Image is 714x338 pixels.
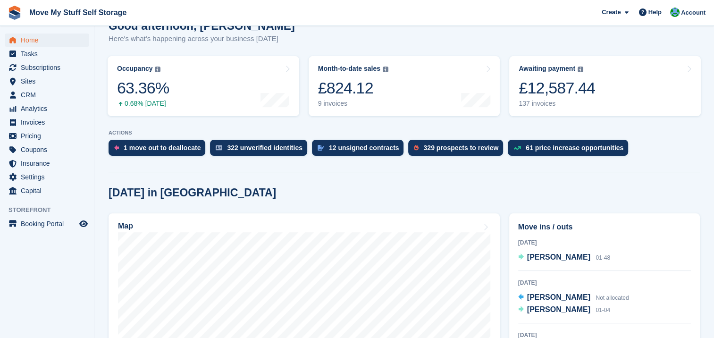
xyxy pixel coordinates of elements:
span: Subscriptions [21,61,77,74]
span: Analytics [21,102,77,115]
img: verify_identity-adf6edd0f0f0b5bbfe63781bf79b02c33cf7c696d77639b501bdc392416b5a36.svg [216,145,222,151]
img: stora-icon-8386f47178a22dfd0bd8f6a31ec36ba5ce8667c1dd55bd0f319d3a0aa187defe.svg [8,6,22,20]
a: Occupancy 63.36% 0.68% [DATE] [108,56,299,116]
a: menu [5,217,89,230]
div: [DATE] [518,238,691,247]
div: Month-to-date sales [318,65,380,73]
a: Preview store [78,218,89,229]
div: 61 price increase opportunities [526,144,623,152]
div: 63.36% [117,78,169,98]
div: £12,587.44 [519,78,595,98]
div: 0.68% [DATE] [117,100,169,108]
div: 1 move out to deallocate [124,144,201,152]
a: menu [5,157,89,170]
a: menu [5,88,89,101]
span: [PERSON_NAME] [527,253,590,261]
a: Move My Stuff Self Storage [25,5,130,20]
span: Settings [21,170,77,184]
span: [PERSON_NAME] [527,305,590,313]
h2: Map [118,222,133,230]
span: Account [681,8,706,17]
a: [PERSON_NAME] 01-04 [518,304,610,316]
img: icon-info-grey-7440780725fd019a000dd9b08b2336e03edf1995a4989e88bcd33f0948082b44.svg [383,67,388,72]
img: contract_signature_icon-13c848040528278c33f63329250d36e43548de30e8caae1d1a13099fd9432cc5.svg [318,145,324,151]
a: menu [5,184,89,197]
a: 322 unverified identities [210,140,312,161]
a: menu [5,34,89,47]
span: Insurance [21,157,77,170]
span: Home [21,34,77,47]
a: 12 unsigned contracts [312,140,409,161]
div: 322 unverified identities [227,144,302,152]
span: 01-04 [596,307,610,313]
img: icon-info-grey-7440780725fd019a000dd9b08b2336e03edf1995a4989e88bcd33f0948082b44.svg [578,67,583,72]
div: Awaiting payment [519,65,575,73]
p: ACTIONS [109,130,700,136]
span: Pricing [21,129,77,143]
h2: Move ins / outs [518,221,691,233]
a: [PERSON_NAME] Not allocated [518,292,629,304]
a: [PERSON_NAME] 01-48 [518,252,610,264]
a: 61 price increase opportunities [508,140,633,161]
a: Awaiting payment £12,587.44 137 invoices [509,56,701,116]
div: [DATE] [518,279,691,287]
img: price_increase_opportunities-93ffe204e8149a01c8c9dc8f82e8f89637d9d84a8eef4429ea346261dce0b2c0.svg [513,146,521,150]
p: Here's what's happening across your business [DATE] [109,34,295,44]
span: Capital [21,184,77,197]
a: menu [5,75,89,88]
div: 9 invoices [318,100,388,108]
span: [PERSON_NAME] [527,293,590,301]
a: menu [5,116,89,129]
img: move_outs_to_deallocate_icon-f764333ba52eb49d3ac5e1228854f67142a1ed5810a6f6cc68b1a99e826820c5.svg [114,145,119,151]
a: menu [5,102,89,115]
div: 137 invoices [519,100,595,108]
a: menu [5,61,89,74]
div: £824.12 [318,78,388,98]
div: Occupancy [117,65,152,73]
a: 329 prospects to review [408,140,508,161]
span: Sites [21,75,77,88]
a: menu [5,47,89,60]
span: Help [648,8,662,17]
a: menu [5,129,89,143]
span: Storefront [8,205,94,215]
a: menu [5,170,89,184]
span: Create [602,8,621,17]
span: CRM [21,88,77,101]
span: Booking Portal [21,217,77,230]
span: Coupons [21,143,77,156]
span: Invoices [21,116,77,129]
a: 1 move out to deallocate [109,140,210,161]
h1: Good afternoon, [PERSON_NAME] [109,19,295,32]
a: Month-to-date sales £824.12 9 invoices [309,56,500,116]
span: Tasks [21,47,77,60]
img: icon-info-grey-7440780725fd019a000dd9b08b2336e03edf1995a4989e88bcd33f0948082b44.svg [155,67,160,72]
img: Dan [670,8,680,17]
h2: [DATE] in [GEOGRAPHIC_DATA] [109,186,276,199]
div: 329 prospects to review [423,144,498,152]
img: prospect-51fa495bee0391a8d652442698ab0144808aea92771e9ea1ae160a38d050c398.svg [414,145,419,151]
a: menu [5,143,89,156]
div: 12 unsigned contracts [329,144,399,152]
span: Not allocated [596,295,629,301]
span: 01-48 [596,254,610,261]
